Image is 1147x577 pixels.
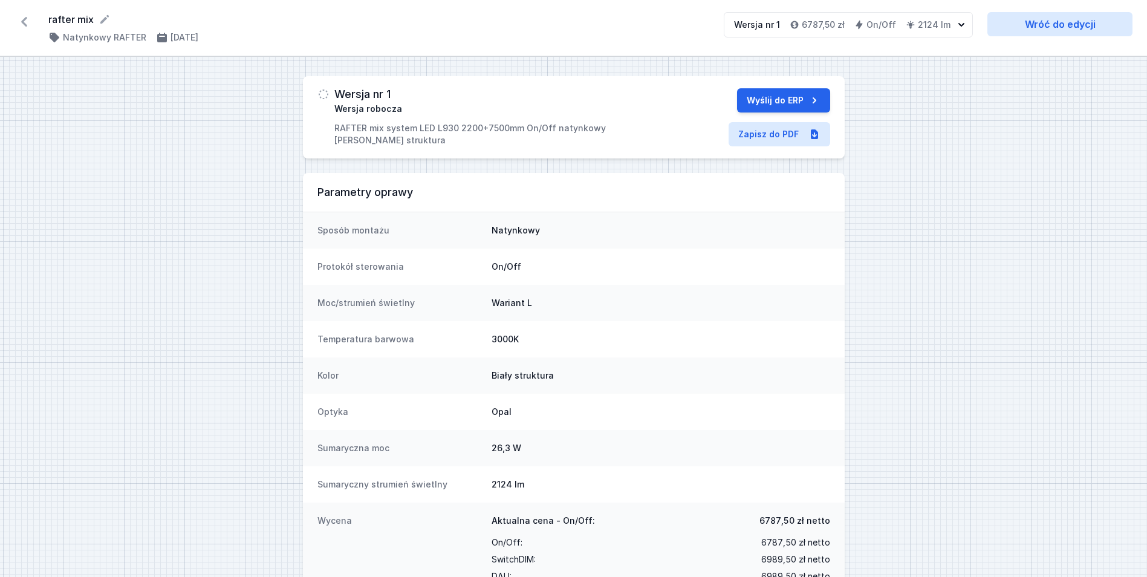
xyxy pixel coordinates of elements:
dt: Optyka [317,406,482,418]
dt: Moc/strumień świetlny [317,297,482,309]
span: On/Off : [492,534,522,551]
button: Wyślij do ERP [737,88,830,112]
h4: 2124 lm [918,19,950,31]
button: Edytuj nazwę projektu [99,13,111,25]
h3: Parametry oprawy [317,185,830,200]
dt: Sposób montażu [317,224,482,236]
button: Wersja nr 16787,50 złOn/Off2124 lm [724,12,973,37]
h3: Wersja nr 1 [334,88,391,100]
form: rafter mix [48,12,709,27]
dt: Protokół sterowania [317,261,482,273]
span: 6989,50 zł netto [761,551,830,568]
dt: Kolor [317,370,482,382]
h4: 6787,50 zł [802,19,845,31]
dd: Biały struktura [492,370,830,382]
dd: Opal [492,406,830,418]
a: Zapisz do PDF [729,122,830,146]
dd: 26,3 W [492,442,830,454]
span: 6787,50 zł netto [761,534,830,551]
h4: [DATE] [171,31,198,44]
div: Wersja nr 1 [734,19,780,31]
dd: 3000K [492,333,830,345]
dd: On/Off [492,261,830,273]
dt: Temperatura barwowa [317,333,482,345]
dt: Sumaryczny strumień świetlny [317,478,482,491]
dt: Sumaryczna moc [317,442,482,454]
h4: On/Off [866,19,896,31]
dd: Wariant L [492,297,830,309]
h4: Natynkowy RAFTER [63,31,146,44]
dd: Natynkowy [492,224,830,236]
p: RAFTER mix system LED L930 2200+7500mm On/Off natynkowy [PERSON_NAME] struktura [334,122,659,146]
dd: 2124 lm [492,478,830,491]
img: draft.svg [317,88,330,100]
span: SwitchDIM : [492,551,536,568]
a: Wróć do edycji [987,12,1132,36]
span: Aktualna cena - On/Off: [492,515,595,527]
span: 6787,50 zł netto [759,515,830,527]
span: Wersja robocza [334,103,402,115]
